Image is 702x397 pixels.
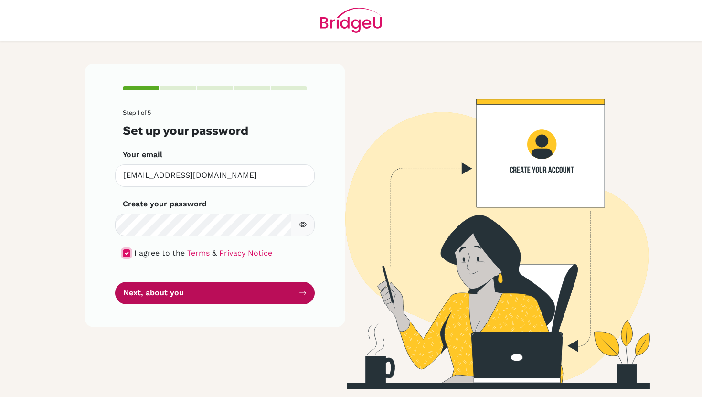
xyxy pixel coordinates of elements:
span: I agree to the [134,248,185,258]
input: Insert your email* [115,164,315,187]
a: Privacy Notice [219,248,272,258]
h3: Set up your password [123,124,307,138]
span: Step 1 of 5 [123,109,151,116]
button: Next, about you [115,282,315,304]
label: Your email [123,149,162,161]
span: & [212,248,217,258]
a: Terms [187,248,210,258]
label: Create your password [123,198,207,210]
